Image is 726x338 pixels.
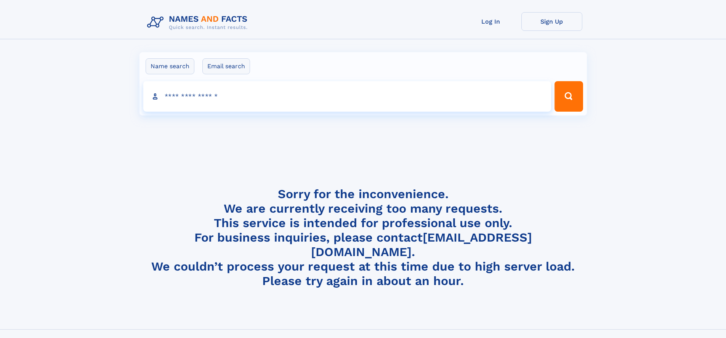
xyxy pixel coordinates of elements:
[143,81,551,112] input: search input
[555,81,583,112] button: Search Button
[144,187,582,288] h4: Sorry for the inconvenience. We are currently receiving too many requests. This service is intend...
[311,230,532,259] a: [EMAIL_ADDRESS][DOMAIN_NAME]
[146,58,194,74] label: Name search
[144,12,254,33] img: Logo Names and Facts
[202,58,250,74] label: Email search
[521,12,582,31] a: Sign Up
[460,12,521,31] a: Log In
